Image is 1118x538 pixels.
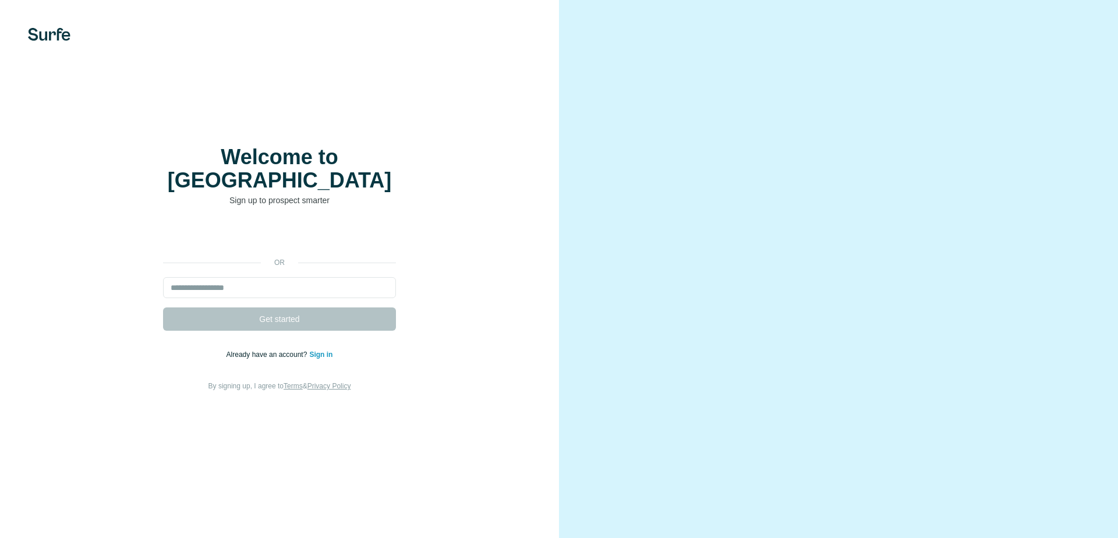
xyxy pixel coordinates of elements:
[163,194,396,206] p: Sign up to prospect smarter
[309,351,332,359] a: Sign in
[227,351,310,359] span: Already have an account?
[307,382,351,390] a: Privacy Policy
[208,382,351,390] span: By signing up, I agree to &
[163,146,396,192] h1: Welcome to [GEOGRAPHIC_DATA]
[284,382,303,390] a: Terms
[157,224,402,249] iframe: Sign in with Google Button
[261,257,298,268] p: or
[28,28,70,41] img: Surfe's logo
